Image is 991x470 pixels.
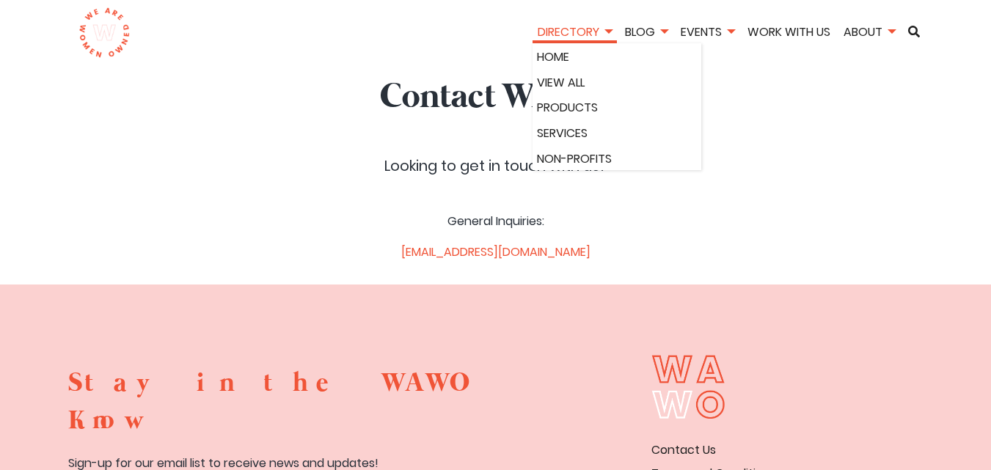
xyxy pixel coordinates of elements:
[676,23,739,40] a: Events
[651,441,716,458] a: Contact Us
[838,23,900,44] li: About
[537,150,697,169] a: Non-Profits
[384,212,607,231] p: General Inquiries:
[533,23,617,44] li: Directory
[78,7,131,59] img: logo
[620,23,673,40] a: Blog
[537,73,697,92] a: View All
[68,365,486,439] h3: Stay in the WAWO Know
[537,124,697,143] a: Services
[401,243,590,260] a: [EMAIL_ADDRESS][DOMAIN_NAME]
[676,23,739,44] li: Events
[838,23,900,40] a: About
[903,26,925,37] a: Search
[742,23,835,40] a: Work With Us
[537,98,697,117] a: Products
[620,23,673,44] li: Blog
[537,48,697,67] a: Home
[384,154,607,177] p: Looking to get in touch with us?
[533,23,617,40] a: Directory
[67,73,925,122] h1: Contact WAWO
